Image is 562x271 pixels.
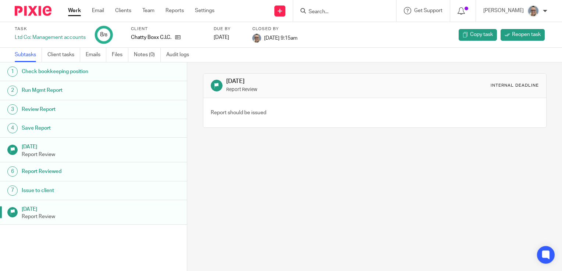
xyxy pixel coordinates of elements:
[131,26,204,32] label: Client
[92,7,104,14] a: Email
[142,7,154,14] a: Team
[22,185,127,196] h1: Issue to client
[501,29,545,41] a: Reopen task
[22,151,180,158] p: Report Review
[166,48,195,62] a: Audit logs
[112,48,128,62] a: Files
[22,166,127,177] h1: Report Reviewed
[211,109,266,116] p: Report should be issued
[22,104,127,115] h1: Review Report
[470,31,493,38] span: Copy task
[134,48,161,62] a: Notes (0)
[252,34,261,43] img: Website%20Headshot.png
[131,34,171,41] p: Chatty Boxx C.I.C.
[115,7,131,14] a: Clients
[103,33,107,37] small: /8
[308,9,374,15] input: Search
[47,48,80,62] a: Client tasks
[22,204,180,213] h1: [DATE]
[22,66,127,77] h1: Check bookkeeping position
[226,77,390,85] h1: [DATE]
[86,48,106,62] a: Emails
[226,87,257,92] small: Report Review
[22,141,180,151] h1: [DATE]
[459,29,497,41] a: Copy task
[252,26,298,32] label: Closed by
[214,26,243,32] label: Due by
[527,5,539,17] img: Website%20Headshot.png
[166,7,184,14] a: Reports
[214,34,243,41] div: [DATE]
[15,6,51,16] img: Pixie
[7,66,18,77] div: 1
[491,83,539,88] div: Internal deadline
[22,123,127,134] h1: Save Report
[15,26,86,32] label: Task
[100,30,107,39] div: 8
[512,31,541,38] span: Reopen task
[264,35,298,40] span: [DATE] 9:15am
[195,7,214,14] a: Settings
[7,123,18,133] div: 4
[22,85,127,96] h1: Run Mgmt Report
[68,7,81,14] a: Work
[15,34,86,41] div: Ltd Co: Management accounts
[483,7,524,14] p: [PERSON_NAME]
[22,213,180,220] p: Report Review
[15,48,42,62] a: Subtasks
[7,185,18,196] div: 7
[7,104,18,115] div: 3
[7,166,18,177] div: 6
[414,8,442,13] span: Get Support
[7,86,18,96] div: 2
